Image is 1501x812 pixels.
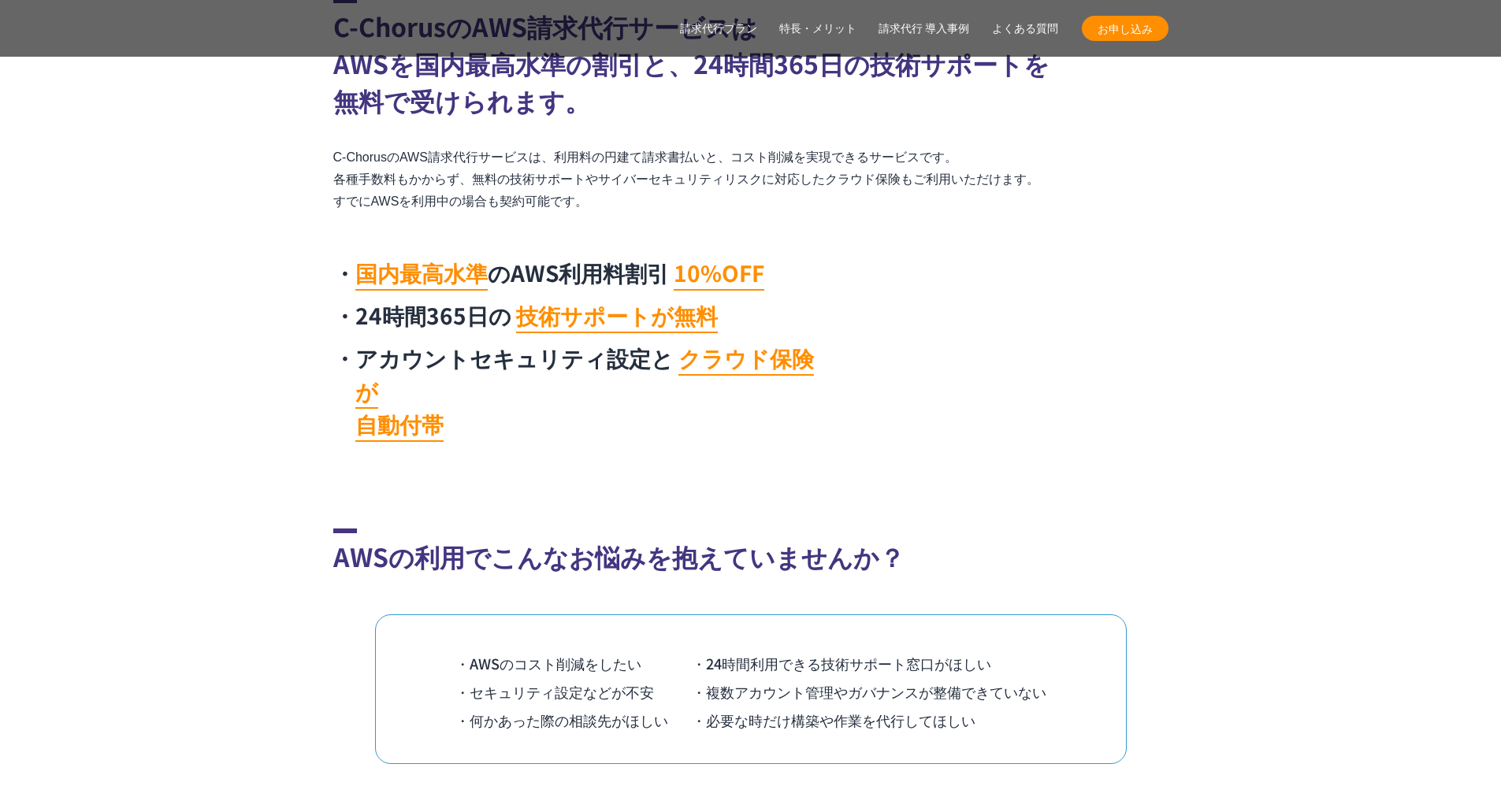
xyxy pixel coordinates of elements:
[692,677,1046,706] li: ・複数アカウント管理やガバナンスが整備できていない
[455,649,692,677] li: ・AWSのコスト削減をしたい
[355,257,488,291] mark: 国内最高水準
[992,20,1058,37] a: よくある質問
[680,20,757,37] a: 請求代行プラン
[879,20,970,37] a: 請求代行 導入事例
[333,146,1168,213] p: C-ChorusのAWS請求代行サービスは、利用料の円建て請求書払いと、コスト削減を実現できるサービスです。 各種手数料もかからず、無料の技術サポートやサイバーセキュリティリスクに対応したクラウ...
[1082,20,1168,37] span: お申し込み
[333,256,830,289] li: のAWS利用料割引
[455,706,692,734] li: ・何かあった際の相談先がほしい
[333,298,830,332] li: 24時間365日の
[692,649,1046,677] li: ・24時間利用できる技術サポート窓口がほしい
[455,677,692,706] li: ・セキュリティ設定などが不安
[779,20,856,37] a: 特長・メリット
[355,342,814,442] mark: クラウド保険が 自動付帯
[333,528,1168,575] h2: AWSの利用でこんなお悩みを抱えていませんか？
[333,341,830,440] li: アカウントセキュリティ設定と
[516,299,718,333] mark: 技術サポートが無料
[1082,16,1168,41] a: お申し込み
[674,257,764,291] mark: 10%OFF
[692,706,1046,734] li: ・必要な時だけ構築や作業を代行してほしい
